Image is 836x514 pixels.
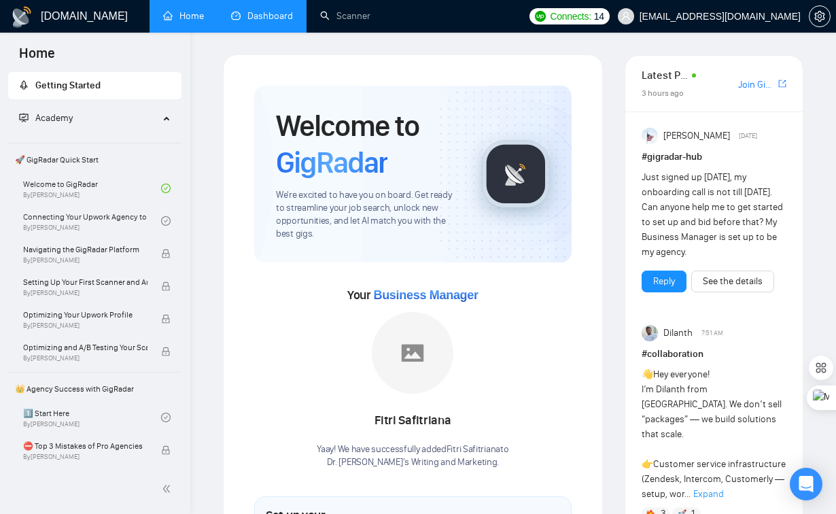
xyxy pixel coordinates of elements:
[642,271,686,292] button: Reply
[161,249,171,258] span: lock
[317,409,508,432] div: Fitri Safitriana
[161,413,171,422] span: check-circle
[23,206,161,236] a: Connecting Your Upwork Agency to GigRadarBy[PERSON_NAME]
[163,10,204,22] a: homeHome
[550,9,591,24] span: Connects:
[642,150,786,165] h1: # gigradar-hub
[594,9,604,24] span: 14
[653,274,675,289] a: Reply
[701,327,723,339] span: 7:51 AM
[23,308,147,322] span: Optimizing Your Upwork Profile
[663,326,693,341] span: Dilanth
[10,146,180,173] span: 🚀 GigRadar Quick Start
[642,67,688,84] span: Latest Posts from the GigRadar Community
[161,184,171,193] span: check-circle
[276,107,460,181] h1: Welcome to
[642,369,786,500] span: Hey everyone! I’m Dilanth from [GEOGRAPHIC_DATA]. We don’t sell “packages” — we build solutions t...
[11,6,33,28] img: logo
[482,140,550,208] img: gigradar-logo.png
[276,144,387,181] span: GigRadar
[10,375,180,402] span: 👑 Agency Success with GigRadar
[809,5,831,27] button: setting
[35,80,101,91] span: Getting Started
[8,72,181,99] li: Getting Started
[738,78,776,92] a: Join GigRadar Slack Community
[23,354,147,362] span: By [PERSON_NAME]
[23,402,161,432] a: 1️⃣ Start HereBy[PERSON_NAME]
[23,341,147,354] span: Optimizing and A/B Testing Your Scanner for Better Results
[317,443,508,469] div: Yaay! We have successfully added Fitri Safitriana to
[642,128,658,144] img: Anisuzzaman Khan
[317,456,508,469] p: Dr. [PERSON_NAME]'s Writing and Marketing .
[347,288,478,303] span: Your
[809,11,831,22] a: setting
[23,173,161,203] a: Welcome to GigRadarBy[PERSON_NAME]
[373,288,478,302] span: Business Manager
[642,347,786,362] h1: # collaboration
[642,325,658,341] img: Dilanth
[23,453,147,461] span: By [PERSON_NAME]
[162,482,175,496] span: double-left
[19,80,29,90] span: rocket
[790,468,822,500] div: Open Intercom Messenger
[35,112,73,124] span: Academy
[642,88,684,98] span: 3 hours ago
[23,256,147,264] span: By [PERSON_NAME]
[161,347,171,356] span: lock
[693,488,724,500] span: Expand
[778,78,786,90] a: export
[23,243,147,256] span: Navigating the GigRadar Platform
[161,281,171,291] span: lock
[8,44,66,72] span: Home
[161,314,171,324] span: lock
[642,458,653,470] span: 👉
[642,369,653,380] span: 👋
[372,312,453,394] img: placeholder.png
[778,78,786,89] span: export
[276,189,460,241] span: We're excited to have you on board. Get ready to streamline your job search, unlock new opportuni...
[23,322,147,330] span: By [PERSON_NAME]
[691,271,774,292] button: See the details
[19,113,29,122] span: fund-projection-screen
[231,10,293,22] a: dashboardDashboard
[703,274,763,289] a: See the details
[161,445,171,455] span: lock
[23,275,147,289] span: Setting Up Your First Scanner and Auto-Bidder
[320,10,370,22] a: searchScanner
[535,11,546,22] img: upwork-logo.png
[23,439,147,453] span: ⛔ Top 3 Mistakes of Pro Agencies
[621,12,631,21] span: user
[739,130,757,142] span: [DATE]
[663,128,730,143] span: [PERSON_NAME]
[161,216,171,226] span: check-circle
[642,171,783,258] span: Just signed up [DATE], my onboarding call is not till [DATE]. Can anyone help me to get started t...
[23,289,147,297] span: By [PERSON_NAME]
[19,112,73,124] span: Academy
